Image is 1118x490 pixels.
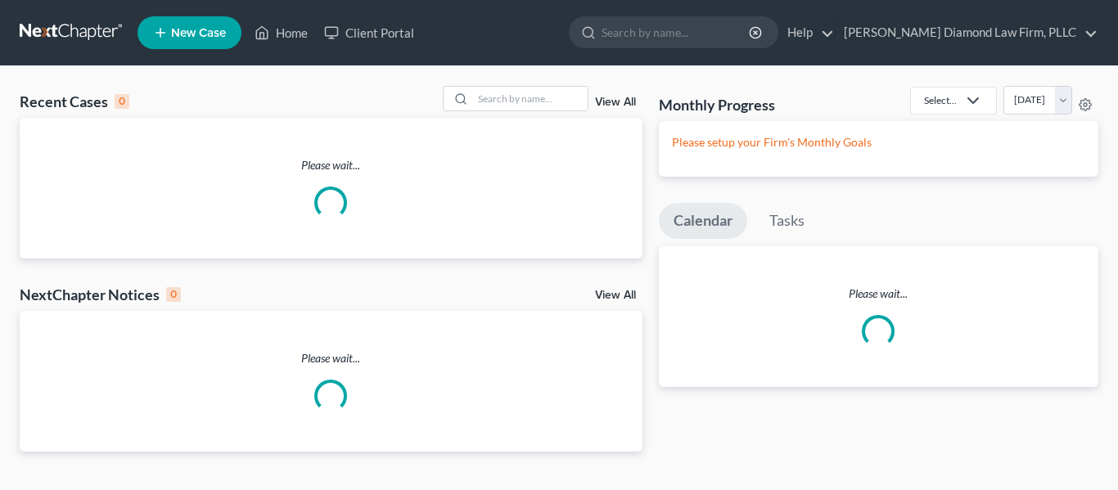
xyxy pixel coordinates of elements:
input: Search by name... [473,87,588,110]
div: Select... [924,93,957,107]
a: View All [595,290,636,301]
a: Client Portal [316,18,422,47]
p: Please setup your Firm's Monthly Goals [672,134,1086,151]
a: View All [595,97,636,108]
input: Search by name... [602,17,751,47]
a: Help [779,18,834,47]
a: [PERSON_NAME] Diamond Law Firm, PLLC [836,18,1098,47]
p: Please wait... [20,157,642,173]
h3: Monthly Progress [659,95,775,115]
p: Please wait... [20,350,642,366]
div: Recent Cases [20,92,129,111]
div: 0 [115,94,129,109]
a: Home [246,18,316,47]
a: Calendar [659,203,747,239]
p: Please wait... [659,285,1099,302]
a: Tasks [755,203,819,239]
div: 0 [166,287,181,302]
span: New Case [171,27,226,39]
div: NextChapter Notices [20,285,181,304]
